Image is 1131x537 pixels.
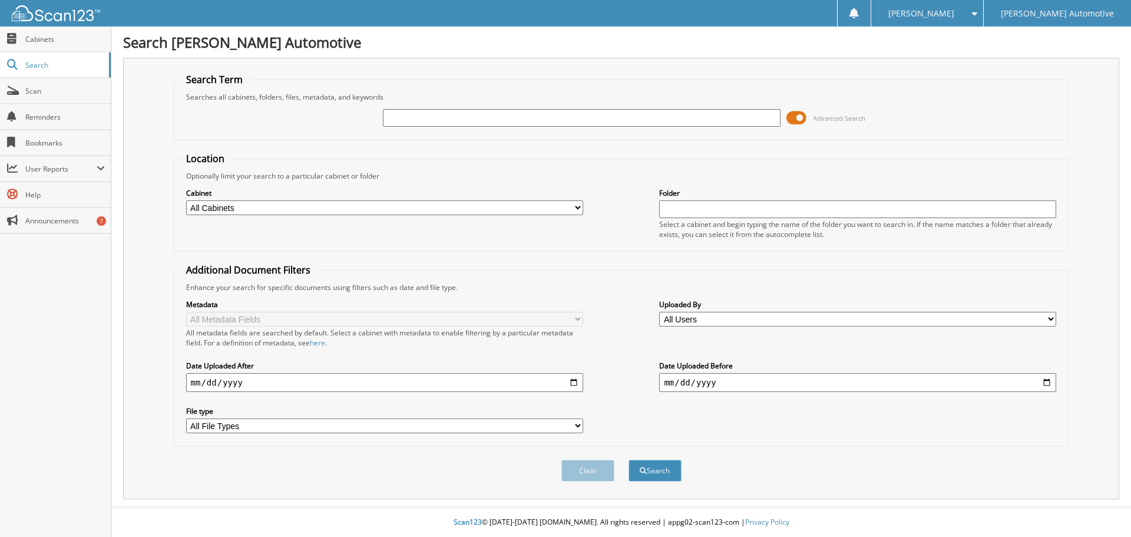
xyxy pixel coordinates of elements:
label: Folder [659,188,1056,198]
span: Cabinets [25,34,105,44]
span: Bookmarks [25,138,105,148]
div: © [DATE]-[DATE] [DOMAIN_NAME]. All rights reserved | appg02-scan123-com | [111,508,1131,537]
span: Advanced Search [813,114,865,123]
span: [PERSON_NAME] [888,10,954,17]
span: Help [25,190,105,200]
h1: Search [PERSON_NAME] Automotive [123,32,1119,52]
legend: Search Term [180,73,249,86]
span: Reminders [25,112,105,122]
span: Search [25,60,103,70]
div: Optionally limit your search to a particular cabinet or folder [180,171,1063,181]
img: scan123-logo-white.svg [12,5,100,21]
span: Scan [25,86,105,96]
a: Privacy Policy [745,517,789,527]
div: Select a cabinet and begin typing the name of the folder you want to search in. If the name match... [659,219,1056,239]
span: Scan123 [454,517,482,527]
input: start [186,373,583,392]
label: Date Uploaded After [186,361,583,371]
div: All metadata fields are searched by default. Select a cabinet with metadata to enable filtering b... [186,328,583,348]
label: Cabinet [186,188,583,198]
input: end [659,373,1056,392]
label: File type [186,406,583,416]
label: Metadata [186,299,583,309]
span: User Reports [25,164,97,174]
span: Announcements [25,216,105,226]
div: Enhance your search for specific documents using filters such as date and file type. [180,282,1063,292]
div: Searches all cabinets, folders, files, metadata, and keywords [180,92,1063,102]
span: [PERSON_NAME] Automotive [1001,10,1114,17]
label: Uploaded By [659,299,1056,309]
button: Clear [561,460,614,482]
legend: Location [180,152,230,165]
a: here [310,338,325,348]
button: Search [629,460,682,482]
label: Date Uploaded Before [659,361,1056,371]
legend: Additional Document Filters [180,263,316,276]
div: 7 [97,216,106,226]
